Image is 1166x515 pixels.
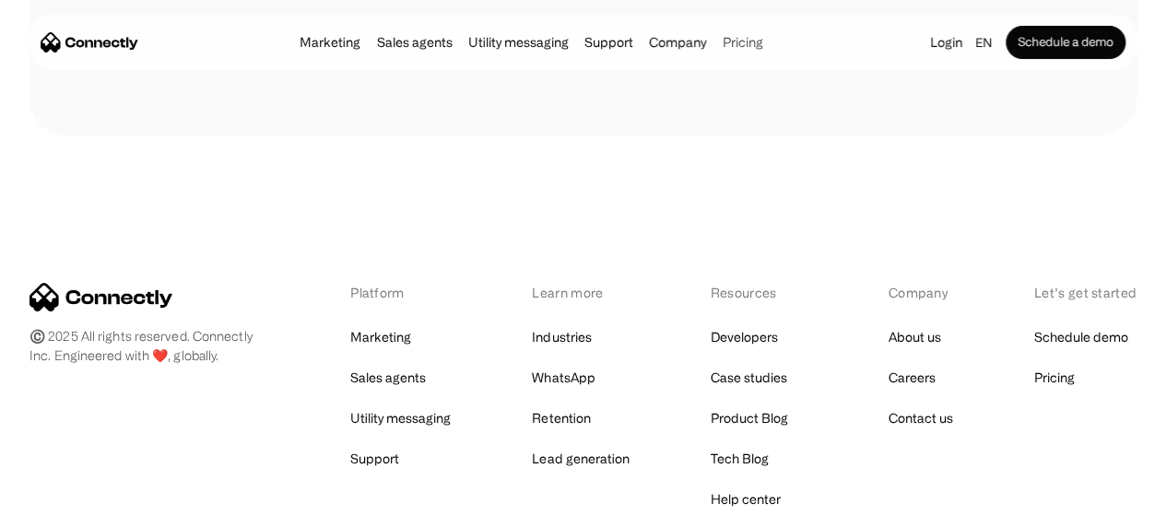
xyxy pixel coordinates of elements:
a: Schedule a demo [1006,26,1125,59]
a: Pricing [717,35,769,50]
a: Contact us [889,405,953,431]
a: Help center [711,486,781,512]
a: Tech Blog [711,446,769,472]
div: en [968,29,1006,55]
a: Marketing [350,324,411,350]
div: Company [649,29,706,55]
div: Resources [711,283,807,302]
a: Schedule demo [1034,324,1128,350]
a: Careers [889,365,936,391]
a: Marketing [294,35,366,50]
a: home [41,29,138,56]
a: Login [925,29,968,55]
div: Company [889,283,953,302]
div: Company [643,29,712,55]
a: Developers [711,324,778,350]
div: Learn more [532,283,629,302]
a: Pricing [1034,365,1075,391]
a: Industries [532,324,591,350]
a: Lead generation [532,446,629,472]
aside: Language selected: English [18,481,111,509]
a: Support [579,35,639,50]
div: Let’s get started [1034,283,1137,302]
a: Support [350,446,399,472]
a: Utility messaging [350,405,451,431]
div: Platform [350,283,451,302]
ul: Language list [37,483,111,509]
a: Sales agents [350,365,426,391]
a: Sales agents [371,35,457,50]
a: About us [889,324,941,350]
a: Utility messaging [463,35,574,50]
a: Product Blog [711,405,788,431]
a: Retention [532,405,590,431]
a: WhatsApp [532,365,595,391]
a: Case studies [711,365,787,391]
div: en [975,29,992,55]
